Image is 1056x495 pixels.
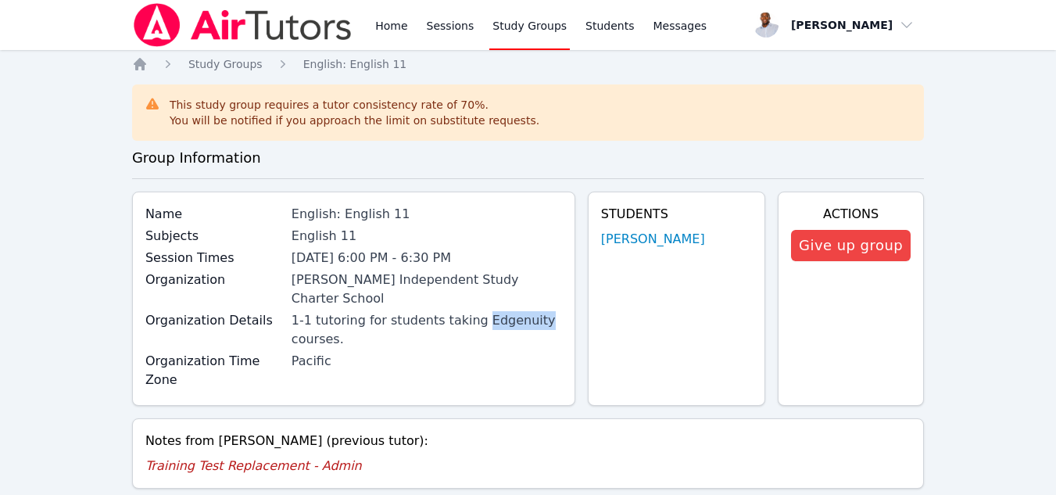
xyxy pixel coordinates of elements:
label: Organization Time Zone [145,352,282,389]
div: Notes from [PERSON_NAME] (previous tutor): [145,432,911,450]
h4: Students [601,205,752,224]
label: Subjects [145,227,282,246]
img: Air Tutors [132,3,353,47]
a: Study Groups [188,56,263,72]
span: Messages [653,18,707,34]
a: [PERSON_NAME] [601,230,705,249]
h3: Group Information [132,147,924,169]
div: [PERSON_NAME] Independent Study Charter School [292,271,562,308]
label: Organization Details [145,311,282,330]
div: You will be notified if you approach the limit on substitute requests. [170,113,539,128]
div: English: English 11 [292,205,562,224]
label: Session Times [145,249,282,267]
p: Training Test Replacement - Admin [145,457,911,475]
li: [DATE] 6:00 PM - 6:30 PM [292,249,562,267]
label: Name [145,205,282,224]
div: Pacific [292,352,562,371]
button: Give up group [791,230,911,261]
h4: Actions [791,205,911,224]
label: Organization [145,271,282,289]
span: Study Groups [188,58,263,70]
div: This study group requires a tutor consistency rate of 70 %. [170,97,539,128]
a: English: English 11 [303,56,407,72]
div: English 11 [292,227,562,246]
nav: Breadcrumb [132,56,924,72]
span: English: English 11 [303,58,407,70]
div: 1-1 tutoring for students taking Edgenuity courses. [292,311,562,349]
